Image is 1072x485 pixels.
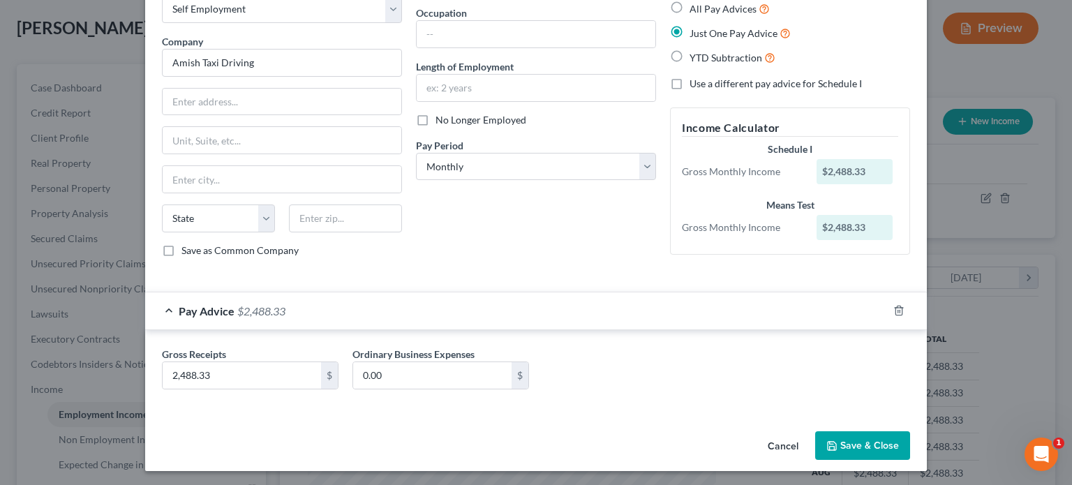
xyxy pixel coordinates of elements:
input: Enter city... [163,166,401,193]
span: YTD Subtraction [690,52,762,64]
input: -- [417,21,655,47]
span: All Pay Advices [690,3,757,15]
span: Save as Common Company [181,244,299,256]
div: Schedule I [682,142,898,156]
span: Company [162,36,203,47]
input: Enter zip... [289,204,402,232]
div: $ [321,362,338,389]
div: Gross Monthly Income [675,165,810,179]
button: Cancel [757,433,810,461]
div: $2,488.33 [817,159,893,184]
span: $2,488.33 [237,304,285,318]
span: Pay Advice [179,304,234,318]
input: 0.00 [163,362,321,389]
label: Gross Receipts [162,347,226,361]
input: Enter address... [163,89,401,115]
div: Gross Monthly Income [675,221,810,234]
input: 0.00 [353,362,512,389]
input: Search company by name... [162,49,402,77]
label: Ordinary Business Expenses [352,347,475,361]
span: No Longer Employed [435,114,526,126]
input: ex: 2 years [417,75,655,101]
span: Pay Period [416,140,463,151]
label: Length of Employment [416,59,514,74]
div: $ [512,362,528,389]
input: Unit, Suite, etc... [163,127,401,154]
button: Save & Close [815,431,910,461]
iframe: Intercom live chat [1025,438,1058,471]
div: Means Test [682,198,898,212]
label: Occupation [416,6,467,20]
div: $2,488.33 [817,215,893,240]
span: Use a different pay advice for Schedule I [690,77,862,89]
h5: Income Calculator [682,119,898,137]
span: 1 [1053,438,1064,449]
span: Just One Pay Advice [690,27,777,39]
